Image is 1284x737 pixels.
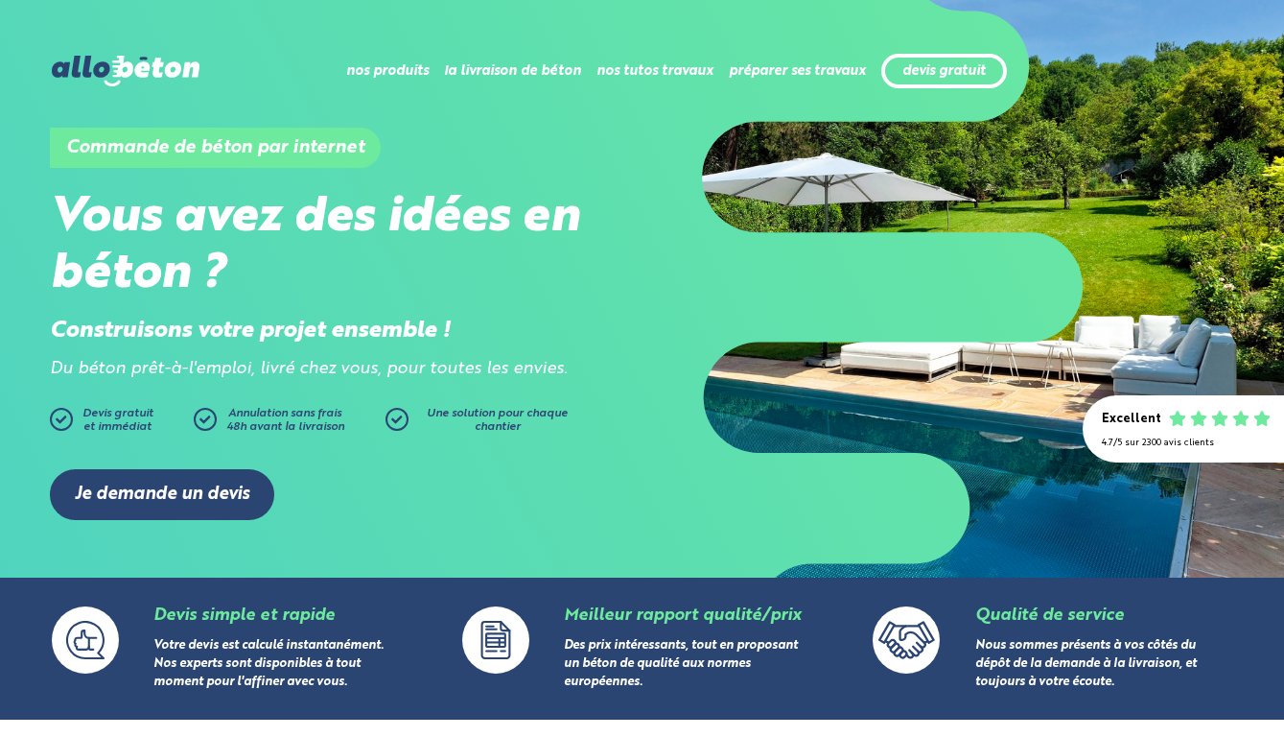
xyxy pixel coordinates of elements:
[596,48,713,94] li: nos tutos travaux
[729,48,866,94] li: préparer ses travaux
[564,607,801,624] a: Meilleur rapport qualité/prix
[50,469,274,520] a: Je demande un devis
[385,408,577,440] a: Une solution pour chaque chantier
[153,639,384,688] a: Votre devis est calculé instantanément. Nos experts sont disponibles à tout moment pour l'affiner...
[346,48,429,94] li: nos produits
[50,320,451,343] strong: Construisons votre projet ensemble !
[975,607,1124,624] a: Qualité de service
[427,408,568,433] span: Une solution pour chaque chantier
[444,48,581,94] li: la livraison de béton
[50,190,642,303] h2: Vous avez des idées en béton ?
[975,639,1197,688] a: Nous sommes présents à vos côtés du dépôt de la demande à la livraison, et toujours à votre écoute.
[1102,413,1161,427] div: Excellent
[153,607,335,624] a: Devis simple et rapide
[226,408,344,433] span: Annulation sans frais 48h avant la livraison
[50,128,381,168] h1: Commande de béton par internet
[50,408,184,440] a: Devis gratuitet immédiat
[52,56,199,86] img: allobéton
[82,408,153,433] span: Devis gratuit et immédiat
[194,408,385,440] a: Annulation sans frais48h avant la livraison
[1102,438,1265,448] div: 4.7/5 sur 2300 avis clients
[50,361,568,377] i: Du béton prêt-à-l'emploi, livré chez vous, pour toutes les envies.
[902,63,986,80] a: devis gratuit
[564,639,798,688] a: Des prix intéressants, tout en proposant un béton de qualité aux normes européennes.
